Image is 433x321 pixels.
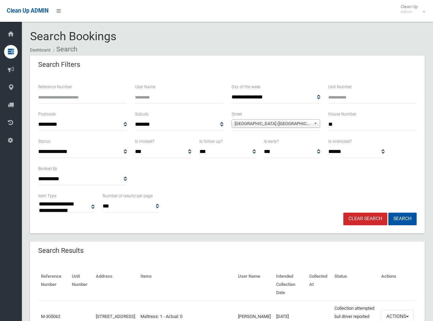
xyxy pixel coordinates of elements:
label: Item Type [38,192,56,200]
li: Search [51,43,77,56]
header: Search Filters [30,58,88,71]
a: [STREET_ADDRESS] [96,314,135,319]
th: Actions [378,269,417,301]
th: Items [138,269,235,301]
label: Is early? [264,138,279,145]
button: Search [388,213,417,225]
label: User Name [135,83,155,91]
label: Status [38,138,50,145]
header: Search Results [30,244,92,257]
label: Suburb [135,110,148,118]
label: Reference Number [38,83,72,91]
label: Postcode [38,110,56,118]
label: Number of results per page [103,192,153,200]
span: [GEOGRAPHIC_DATA] ([GEOGRAPHIC_DATA]) [235,120,311,128]
th: Address [93,269,138,301]
label: Unit Number [328,83,352,91]
a: M-305062 [41,314,60,319]
label: Is missed? [135,138,154,145]
span: Search Bookings [30,29,117,43]
small: Admin [401,9,418,14]
label: Street [232,110,242,118]
label: House Number [328,110,356,118]
th: Intended Collection Date [273,269,307,301]
span: Clean Up [397,4,424,14]
a: Dashboard [30,48,50,52]
th: Reference Number [38,269,69,301]
label: Booked By [38,165,57,172]
th: Status [332,269,378,301]
th: Collected At [307,269,332,301]
a: Clear Search [343,213,387,225]
th: User Name [235,269,273,301]
span: Clean Up ADMIN [7,7,48,14]
label: Day of the week [232,83,260,91]
label: Is follow up? [199,138,223,145]
th: Unit Number [69,269,93,301]
label: Is oversized? [328,138,352,145]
